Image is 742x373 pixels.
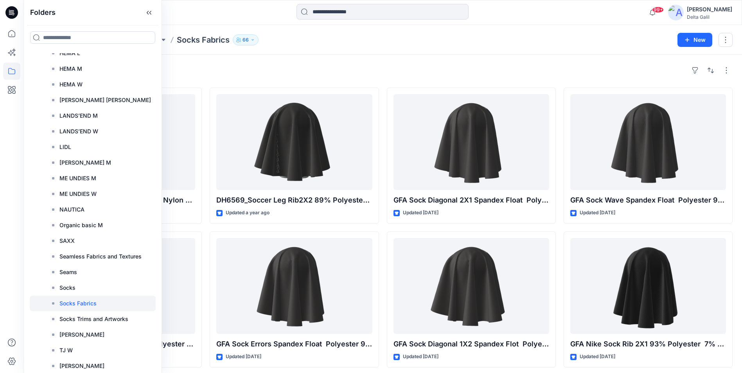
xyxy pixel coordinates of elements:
[226,353,261,361] p: Updated [DATE]
[393,94,549,190] a: GFA Sock Diagonal 2X1 Spandex Float Polyester 93% Spandex 7% 200N
[59,252,142,261] p: Seamless Fabrics and Textures
[59,95,151,105] p: [PERSON_NAME] [PERSON_NAME]
[403,209,438,217] p: Updated [DATE]
[59,299,97,308] p: Socks Fabrics
[59,111,98,120] p: LANDS’END M
[652,7,664,13] span: 99+
[687,5,732,14] div: [PERSON_NAME]
[570,94,726,190] a: GFA Sock Wave Spandex Float Polyester 93% Spandex 7% 200N
[243,36,249,44] p: 66
[580,353,615,361] p: Updated [DATE]
[59,48,80,58] p: HEMA L
[393,339,549,350] p: GFA Sock Diagonal 1X2 Spandex Flot Polyester 93% Spandex 7% 200N
[59,142,71,152] p: LIDL
[59,236,75,246] p: SAXX
[216,94,372,190] a: DH6569_Soccer Leg Rib2X2 89% Polyester 7% Spandex 4% Nylon 200N
[59,80,83,89] p: HEMA W
[59,330,104,339] p: [PERSON_NAME]
[59,267,77,277] p: Seams
[59,127,98,136] p: LANDS’END W
[393,238,549,334] a: GFA Sock Diagonal 1X2 Spandex Flot Polyester 93% Spandex 7% 200N
[59,158,111,167] p: [PERSON_NAME] M
[59,205,84,214] p: NAUTICA
[59,283,75,292] p: Socks
[216,339,372,350] p: GFA Sock Errors Spandex Float Polyester 93% Spandex 7% 200N
[668,5,684,20] img: avatar
[59,314,128,324] p: Socks Trims and Artworks
[59,221,103,230] p: Organic basic M
[177,34,230,45] p: Socks Fabrics
[59,346,73,355] p: TJ W
[570,238,726,334] a: GFA Nike Sock Rib 2X1 93% Polyester 7% Spandex 200N
[59,189,97,199] p: ME UNDIES W
[677,33,712,47] button: New
[580,209,615,217] p: Updated [DATE]
[687,14,732,20] div: Delta Galil
[233,34,259,45] button: 66
[59,64,82,74] p: HEMA M
[226,209,269,217] p: Updated a year ago
[216,238,372,334] a: GFA Sock Errors Spandex Float Polyester 93% Spandex 7% 200N
[59,361,104,371] p: [PERSON_NAME]
[403,353,438,361] p: Updated [DATE]
[393,195,549,206] p: GFA Sock Diagonal 2X1 Spandex Float Polyester 93% Spandex 7% 200N
[570,339,726,350] p: GFA Nike Sock Rib 2X1 93% Polyester 7% Spandex 200N
[570,195,726,206] p: GFA Sock Wave Spandex Float Polyester 93% Spandex 7% 200N
[216,195,372,206] p: DH6569_Soccer Leg Rib2X2 89% Polyester 7% Spandex 4% Nylon 200N
[59,174,96,183] p: ME UNDIES M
